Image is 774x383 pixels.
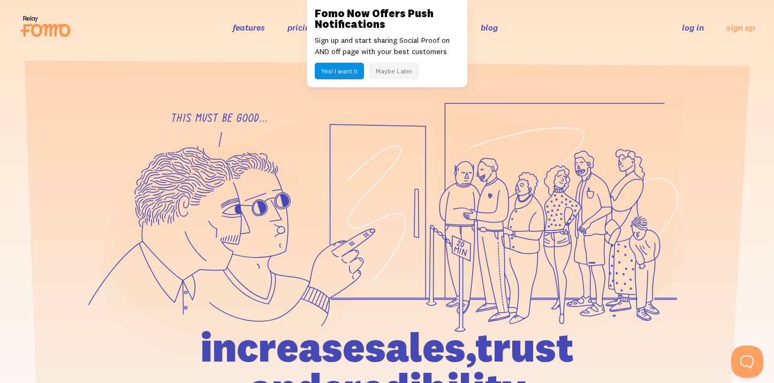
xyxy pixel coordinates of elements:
[233,22,265,33] a: features
[682,22,704,33] a: log in
[315,63,364,79] button: Yes! I want it
[315,8,459,29] h3: Fomo Now Offers Push Notifications
[481,22,498,33] a: blog
[315,35,459,57] p: Sign up and start sharing Social Proof on AND off page with your best customers
[731,346,763,378] iframe: Help Scout Beacon - Open
[726,22,755,33] a: sign up
[287,22,315,33] a: pricing
[369,63,419,79] button: Maybe Later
